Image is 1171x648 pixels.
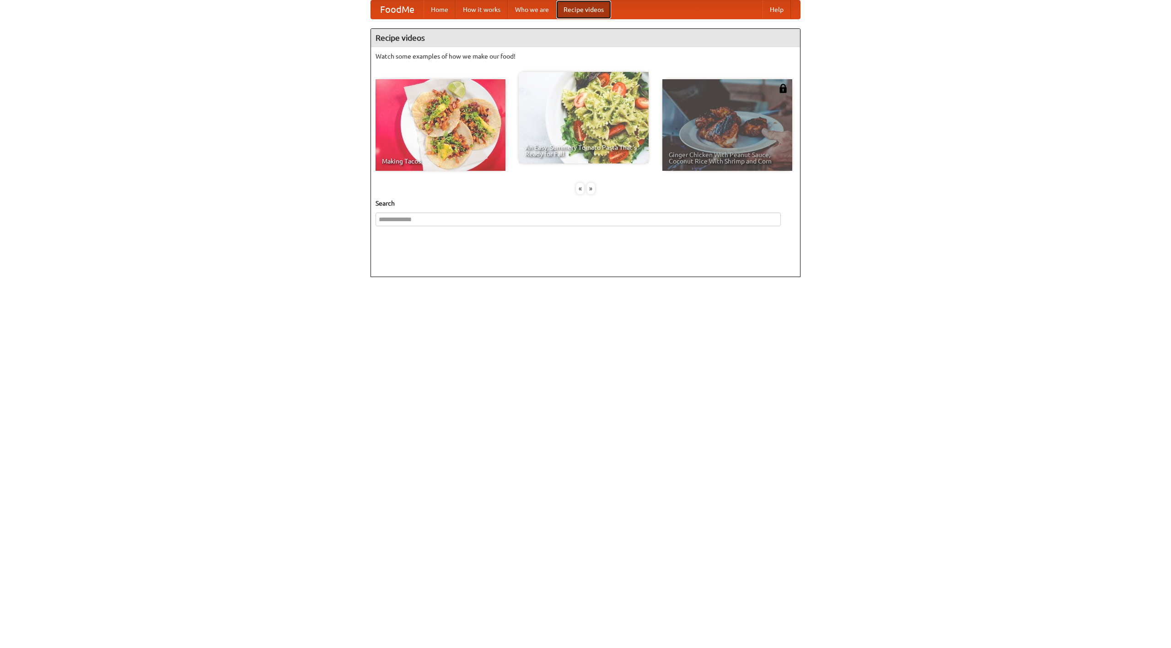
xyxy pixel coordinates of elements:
h5: Search [376,199,795,208]
a: Who we are [508,0,556,19]
img: 483408.png [779,84,788,93]
a: Help [763,0,791,19]
a: FoodMe [371,0,424,19]
a: An Easy, Summery Tomato Pasta That's Ready for Fall [519,72,649,163]
a: Home [424,0,456,19]
a: Making Tacos [376,79,505,171]
div: « [576,183,584,194]
span: Making Tacos [382,158,499,164]
p: Watch some examples of how we make our food! [376,52,795,61]
span: An Easy, Summery Tomato Pasta That's Ready for Fall [525,144,642,157]
a: How it works [456,0,508,19]
h4: Recipe videos [371,29,800,47]
div: » [587,183,595,194]
a: Recipe videos [556,0,611,19]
